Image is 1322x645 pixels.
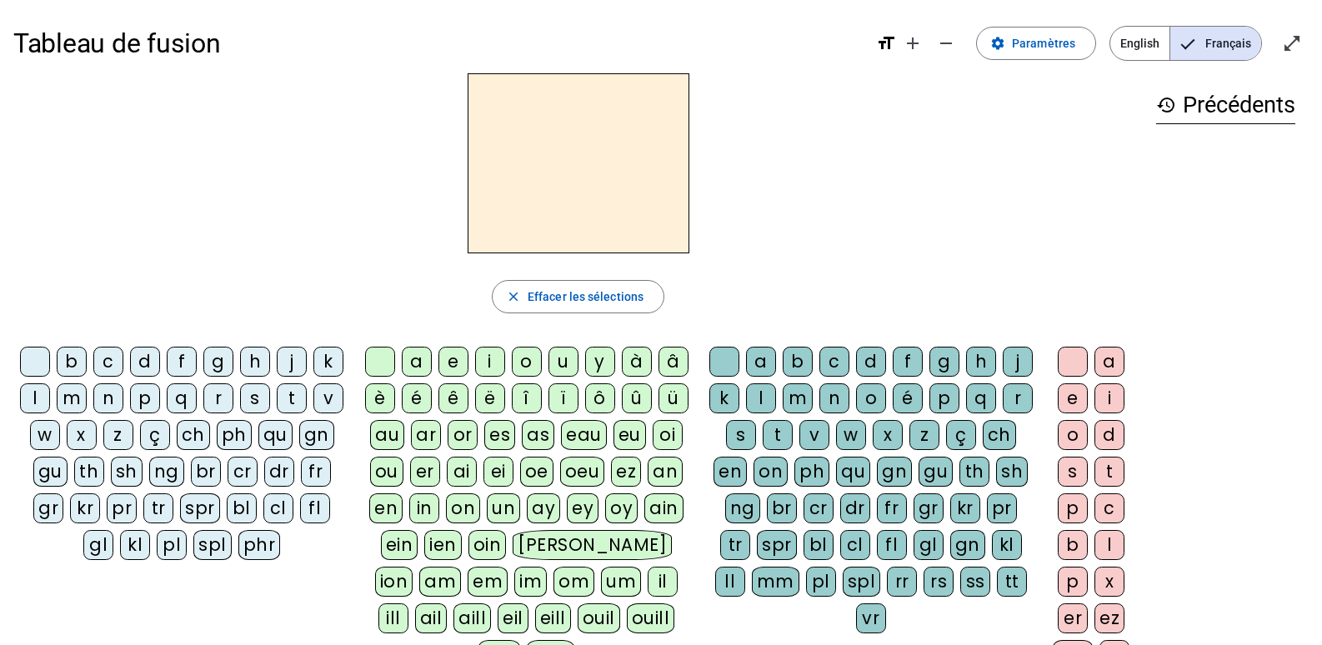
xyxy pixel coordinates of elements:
[929,347,959,377] div: g
[714,457,747,487] div: en
[763,420,793,450] div: t
[30,420,60,450] div: w
[13,17,863,70] h1: Tableau de fusion
[378,603,408,633] div: ill
[996,457,1028,487] div: sh
[20,383,50,413] div: l
[804,530,834,560] div: bl
[487,493,520,523] div: un
[57,347,87,377] div: b
[217,420,252,450] div: ph
[644,493,684,523] div: ain
[924,567,954,597] div: rs
[512,383,542,413] div: î
[658,347,689,377] div: â
[67,420,97,450] div: x
[535,603,571,633] div: eill
[648,457,683,487] div: an
[726,420,756,450] div: s
[1094,530,1124,560] div: l
[567,493,598,523] div: ey
[960,567,990,597] div: ss
[157,530,187,560] div: pl
[438,347,468,377] div: e
[1156,95,1176,115] mat-icon: history
[856,347,886,377] div: d
[167,347,197,377] div: f
[240,383,270,413] div: s
[381,530,418,560] div: ein
[313,383,343,413] div: v
[893,383,923,413] div: é
[1282,33,1302,53] mat-icon: open_in_full
[653,420,683,450] div: oi
[240,347,270,377] div: h
[203,347,233,377] div: g
[819,347,849,377] div: c
[767,493,797,523] div: br
[33,493,63,523] div: gr
[402,383,432,413] div: é
[409,493,439,523] div: in
[419,567,461,597] div: am
[950,493,980,523] div: kr
[1094,457,1124,487] div: t
[966,347,996,377] div: h
[513,530,672,560] div: [PERSON_NAME]
[1003,383,1033,413] div: r
[447,457,477,487] div: ai
[438,383,468,413] div: ê
[622,383,652,413] div: û
[264,457,294,487] div: dr
[263,493,293,523] div: cl
[966,383,996,413] div: q
[585,347,615,377] div: y
[1058,457,1088,487] div: s
[896,27,929,60] button: Augmenter la taille de la police
[1094,603,1124,633] div: ez
[585,383,615,413] div: ô
[627,603,674,633] div: ouill
[836,457,870,487] div: qu
[976,27,1096,60] button: Paramètres
[1170,27,1261,60] span: Français
[1275,27,1309,60] button: Entrer en plein écran
[520,457,553,487] div: oe
[856,383,886,413] div: o
[709,383,739,413] div: k
[1058,567,1088,597] div: p
[1058,383,1088,413] div: e
[936,33,956,53] mat-icon: remove
[1003,347,1033,377] div: j
[1094,347,1124,377] div: a
[238,530,281,560] div: phr
[877,457,912,487] div: gn
[887,567,917,597] div: rr
[93,383,123,413] div: n
[512,347,542,377] div: o
[514,567,547,597] div: im
[648,567,678,597] div: il
[301,457,331,487] div: fr
[492,280,664,313] button: Effacer les sélections
[375,567,413,597] div: ion
[1094,493,1124,523] div: c
[720,530,750,560] div: tr
[783,347,813,377] div: b
[498,603,528,633] div: eil
[1094,567,1124,597] div: x
[840,493,870,523] div: dr
[578,603,620,633] div: ouil
[410,457,440,487] div: er
[715,567,745,597] div: ll
[783,383,813,413] div: m
[548,347,578,377] div: u
[804,493,834,523] div: cr
[1156,87,1295,124] h3: Précédents
[622,347,652,377] div: à
[484,420,515,450] div: es
[929,27,963,60] button: Diminuer la taille de la police
[193,530,232,560] div: spl
[997,567,1027,597] div: tt
[130,347,160,377] div: d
